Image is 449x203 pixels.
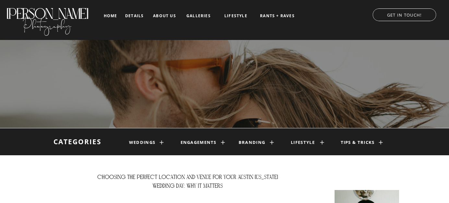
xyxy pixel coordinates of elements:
[366,11,443,17] a: GET IN TOUCH!
[185,14,212,18] a: galleries
[129,140,156,145] a: weddings
[238,140,266,145] a: branding
[151,14,178,18] a: about us
[181,140,214,145] a: engagements
[103,14,118,18] a: home
[6,5,89,16] a: [PERSON_NAME]
[49,138,106,146] h1: categories
[125,14,144,18] a: details
[6,13,89,34] a: Photography
[259,14,295,18] a: RANTS + RAVES
[338,140,377,145] a: TIPS & TRICKS
[288,140,318,145] a: lifestyle
[92,173,284,190] h1: Choosing the Perfect Location and Venue for Your Austin [US_STATE] Wedding Day: Why It Matters
[219,14,252,18] a: LIFESTYLE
